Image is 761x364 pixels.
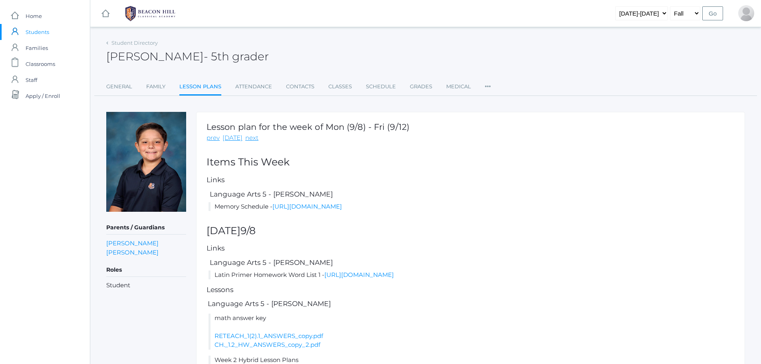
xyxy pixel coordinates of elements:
[26,56,55,72] span: Classrooms
[446,79,471,95] a: Medical
[179,79,221,96] a: Lesson Plans
[26,40,48,56] span: Families
[204,50,269,63] span: - 5th grader
[209,314,735,350] li: math answer key
[207,157,735,168] h2: Items This Week
[272,203,342,210] a: [URL][DOMAIN_NAME]
[738,5,754,21] div: Andrea Oceguera
[286,79,314,95] a: Contacts
[106,281,186,290] li: Student
[26,88,60,104] span: Apply / Enroll
[328,79,352,95] a: Classes
[410,79,432,95] a: Grades
[702,6,723,20] input: Go
[106,50,269,63] h2: [PERSON_NAME]
[207,122,409,131] h1: Lesson plan for the week of Mon (9/8) - Fri (9/12)
[235,79,272,95] a: Attendance
[207,225,735,237] h2: [DATE]
[215,332,323,340] a: RETEACH_1(2).1_ANSWERS_copy.pdf
[26,8,42,24] span: Home
[209,202,735,211] li: Memory Schedule -
[146,79,165,95] a: Family
[106,239,159,248] a: [PERSON_NAME]
[26,72,37,88] span: Staff
[245,133,258,143] a: next
[215,341,320,348] a: CH._1.2_HW_ANSWERS_copy_2.pdf
[207,245,735,252] h5: Links
[106,248,159,257] a: [PERSON_NAME]
[111,40,158,46] a: Student Directory
[106,263,186,277] h5: Roles
[26,24,49,40] span: Students
[324,271,394,278] a: [URL][DOMAIN_NAME]
[223,133,242,143] a: [DATE]
[207,300,735,308] h5: Language Arts 5 - [PERSON_NAME]
[209,271,735,280] li: Latin Primer Homework Word List 1 -
[209,259,735,267] h5: Language Arts 5 - [PERSON_NAME]
[207,176,735,184] h5: Links
[120,4,180,24] img: BHCALogos-05-308ed15e86a5a0abce9b8dd61676a3503ac9727e845dece92d48e8588c001991.png
[366,79,396,95] a: Schedule
[207,133,220,143] a: prev
[209,191,735,198] h5: Language Arts 5 - [PERSON_NAME]
[106,79,132,95] a: General
[207,286,735,294] h5: Lessons
[240,225,256,237] span: 9/8
[106,112,186,212] img: Aiden Oceguera
[106,221,186,235] h5: Parents / Guardians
